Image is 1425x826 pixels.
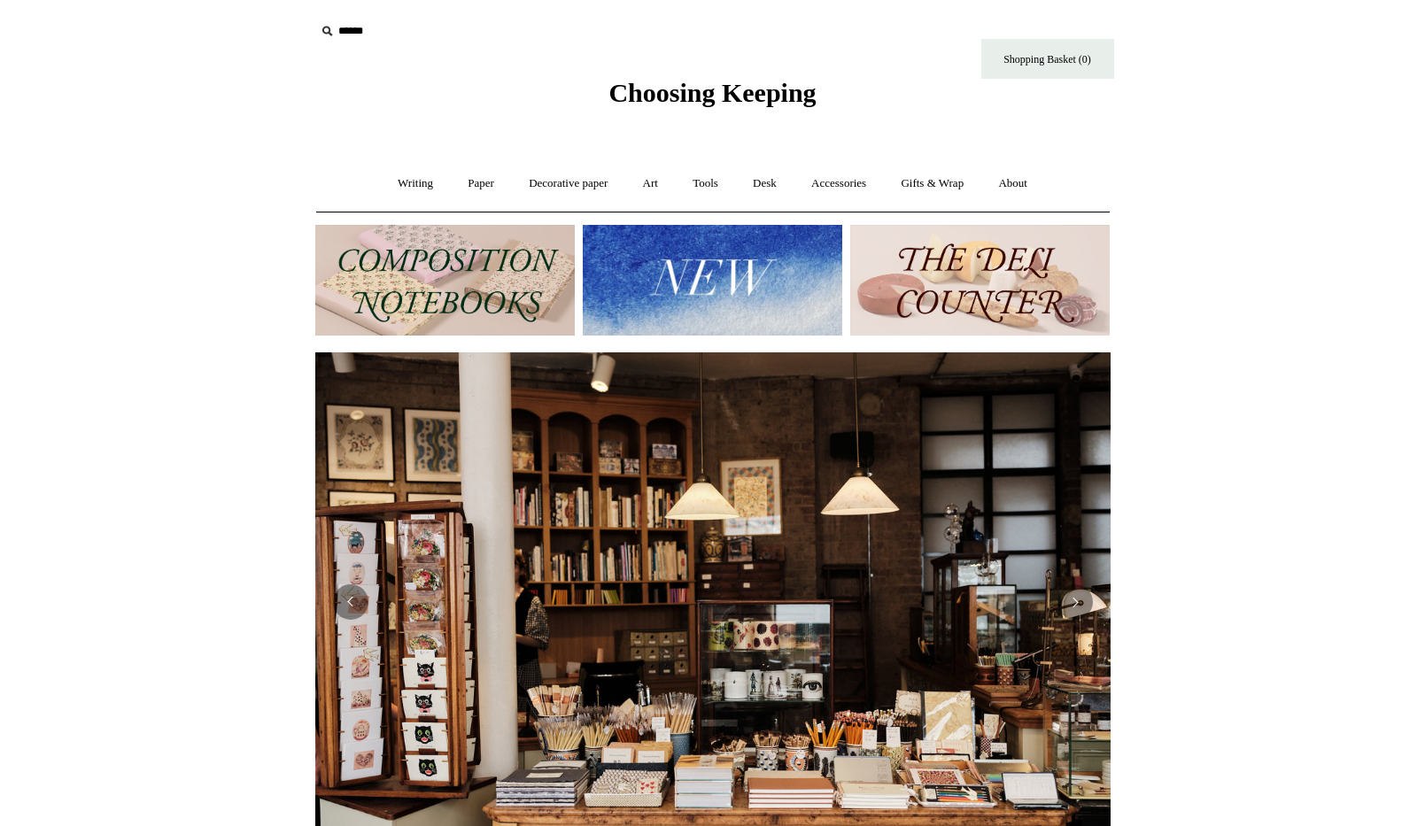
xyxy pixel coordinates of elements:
a: About [982,160,1043,207]
a: Choosing Keeping [608,92,816,104]
button: Previous [333,584,368,620]
img: 202302 Composition ledgers.jpg__PID:69722ee6-fa44-49dd-a067-31375e5d54ec [315,225,575,336]
a: Art [627,160,674,207]
a: Tools [677,160,734,207]
a: Decorative paper [513,160,623,207]
a: Shopping Basket (0) [981,39,1114,79]
span: Choosing Keeping [608,78,816,107]
a: Writing [382,160,449,207]
button: Next [1057,584,1093,620]
a: Paper [452,160,510,207]
img: New.jpg__PID:f73bdf93-380a-4a35-bcfe-7823039498e1 [583,225,842,336]
a: Desk [737,160,793,207]
a: Accessories [795,160,882,207]
a: Gifts & Wrap [885,160,980,207]
img: The Deli Counter [850,225,1110,336]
